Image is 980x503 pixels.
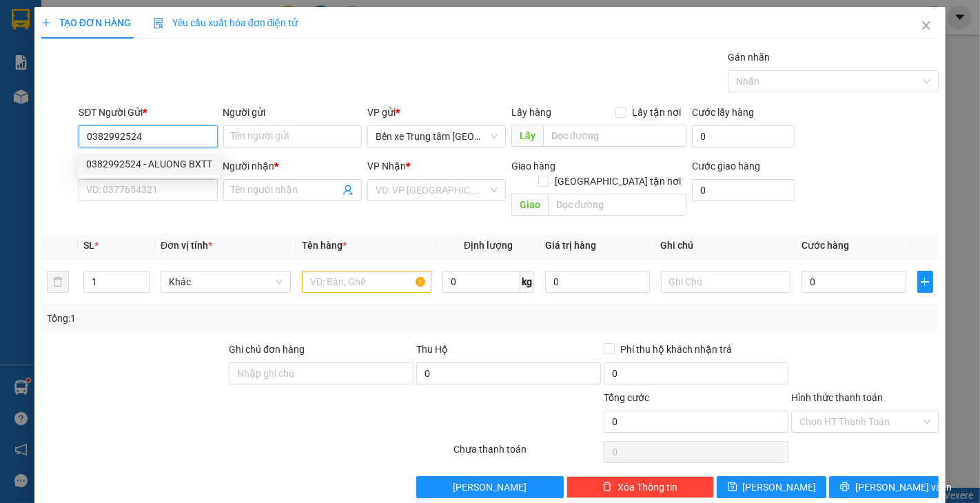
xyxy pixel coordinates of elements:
span: save [728,482,737,493]
span: close [921,20,932,31]
button: deleteXóa Thông tin [566,476,714,498]
input: VD: Bàn, Ghế [302,271,432,293]
button: Close [907,7,946,45]
span: VP Nhận [367,161,406,172]
label: Cước lấy hàng [692,107,754,118]
span: SL [83,240,94,251]
span: [GEOGRAPHIC_DATA] tận nơi [549,174,686,189]
input: Cước giao hàng [692,179,795,201]
label: Gán nhãn [728,52,770,63]
span: plus [41,18,51,28]
button: printer[PERSON_NAME] và In [829,476,939,498]
span: [PERSON_NAME] [743,480,817,495]
input: Dọc đường [548,194,686,216]
label: Hình thức thanh toán [791,392,883,403]
div: Người gửi [223,105,362,120]
div: VP gửi [367,105,506,120]
button: save[PERSON_NAME] [717,476,826,498]
div: Tổng: 1 [47,311,379,326]
span: TẠO ĐƠN HÀNG [41,17,131,28]
img: icon [153,18,164,29]
input: Cước lấy hàng [692,125,795,147]
span: Giao hàng [511,161,555,172]
span: Giao [511,194,548,216]
span: Thu Hộ [416,344,448,355]
input: Ghi chú đơn hàng [229,362,414,384]
span: Định lượng [464,240,513,251]
span: Cước hàng [802,240,849,251]
input: 0 [545,271,649,293]
button: [PERSON_NAME] [416,476,564,498]
span: Tên hàng [302,240,347,251]
span: Giá trị hàng [545,240,596,251]
span: Tổng cước [604,392,649,403]
span: Xóa Thông tin [617,480,677,495]
span: Phí thu hộ khách nhận trả [615,342,737,357]
button: plus [917,271,934,293]
button: delete [47,271,69,293]
span: Đơn vị tính [161,240,212,251]
span: plus [918,276,933,287]
th: Ghi chú [655,232,797,259]
label: Ghi chú đơn hàng [229,344,305,355]
span: printer [840,482,850,493]
div: 0382992524 - ALUONG BXTT [86,156,212,172]
span: [PERSON_NAME] và In [855,480,952,495]
label: Cước giao hàng [692,161,760,172]
span: Bến xe Trung tâm Lào Cai [376,126,498,147]
div: SĐT Người Gửi [79,105,217,120]
span: [PERSON_NAME] [453,480,527,495]
span: Lấy [511,125,543,147]
span: user-add [343,185,354,196]
div: 0382992524 - ALUONG BXTT [78,153,221,175]
span: Lấy tận nơi [626,105,686,120]
span: Yêu cầu xuất hóa đơn điện tử [153,17,298,28]
span: delete [602,482,612,493]
input: Dọc đường [543,125,686,147]
input: Ghi Chú [661,271,791,293]
span: Khác [169,271,283,292]
span: Lấy hàng [511,107,551,118]
div: Chưa thanh toán [453,442,603,466]
div: Người nhận [223,158,362,174]
span: kg [520,271,534,293]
